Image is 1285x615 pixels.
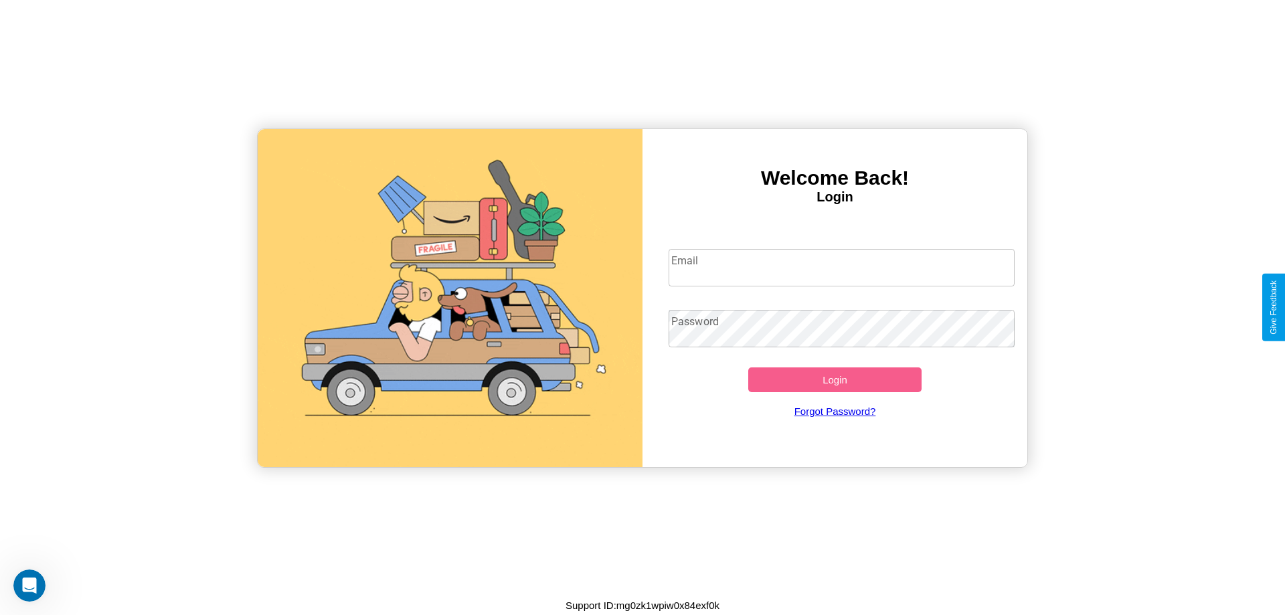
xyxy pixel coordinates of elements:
iframe: Intercom live chat [13,569,46,602]
button: Login [748,367,922,392]
h4: Login [642,189,1027,205]
a: Forgot Password? [662,392,1009,430]
h3: Welcome Back! [642,167,1027,189]
img: gif [258,129,642,467]
div: Give Feedback [1269,280,1278,335]
p: Support ID: mg0zk1wpiw0x84exf0k [566,596,719,614]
